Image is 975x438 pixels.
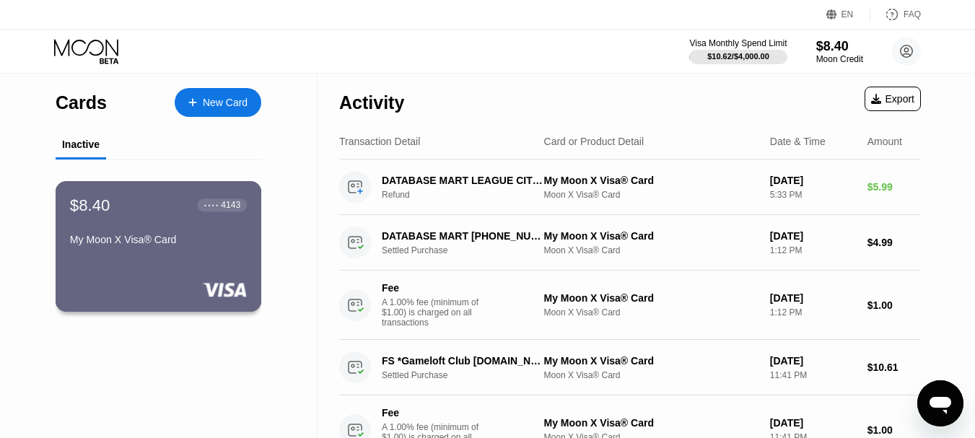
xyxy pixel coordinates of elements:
div: FAQ [870,7,921,22]
div: Date & Time [770,136,826,147]
div: [DATE] [770,175,856,186]
div: My Moon X Visa® Card [544,175,758,186]
div: FeeA 1.00% fee (minimum of $1.00) is charged on all transactionsMy Moon X Visa® CardMoon X Visa® ... [339,271,921,340]
div: My Moon X Visa® Card [544,292,758,304]
div: Moon X Visa® Card [544,370,758,380]
div: $8.40 [816,39,863,54]
div: My Moon X Visa® Card [544,355,758,367]
div: [DATE] [770,230,856,242]
div: Fee [382,407,483,419]
div: $4.99 [867,237,921,248]
div: 11:41 PM [770,370,856,380]
div: [DATE] [770,292,856,304]
div: My Moon X Visa® Card [544,417,758,429]
div: EN [841,9,854,19]
div: Export [871,93,914,105]
div: 5:33 PM [770,190,856,200]
div: $8.40 [70,196,110,214]
div: Inactive [62,139,100,150]
div: $5.99 [867,181,921,193]
div: Visa Monthly Spend Limit$10.62/$4,000.00 [689,38,787,64]
div: DATABASE MART [PHONE_NUMBER] USSettled PurchaseMy Moon X Visa® CardMoon X Visa® Card[DATE]1:12 PM... [339,215,921,271]
div: $8.40Moon Credit [816,39,863,64]
div: 4143 [221,200,240,210]
div: [DATE] [770,355,856,367]
div: Cards [56,92,107,113]
div: FAQ [904,9,921,19]
div: Moon X Visa® Card [544,190,758,200]
div: Moon Credit [816,54,863,64]
div: My Moon X Visa® Card [544,230,758,242]
div: Activity [339,92,404,113]
div: Moon X Visa® Card [544,245,758,255]
div: 1:12 PM [770,245,856,255]
div: EN [826,7,870,22]
div: Visa Monthly Spend Limit [689,38,787,48]
div: DATABASE MART [PHONE_NUMBER] US [382,230,543,242]
iframe: Button to launch messaging window [917,380,963,426]
div: Fee [382,282,483,294]
div: Export [865,87,921,111]
div: $1.00 [867,424,921,436]
div: DATABASE MART LEAGUE CITY US [382,175,543,186]
div: $10.61 [867,362,921,373]
div: My Moon X Visa® Card [70,234,247,245]
div: FS *Gameloft Club [DOMAIN_NAME] NLSettled PurchaseMy Moon X Visa® CardMoon X Visa® Card[DATE]11:4... [339,340,921,395]
div: [DATE] [770,417,856,429]
div: $1.00 [867,299,921,311]
div: Amount [867,136,902,147]
div: $8.40● ● ● ●4143My Moon X Visa® Card [56,182,261,311]
div: Moon X Visa® Card [544,307,758,317]
div: ● ● ● ● [204,203,219,207]
div: 1:12 PM [770,307,856,317]
div: FS *Gameloft Club [DOMAIN_NAME] NL [382,355,543,367]
div: New Card [175,88,261,117]
div: Card or Product Detail [544,136,644,147]
div: Refund [382,190,556,200]
div: New Card [203,97,248,109]
div: Settled Purchase [382,370,556,380]
div: DATABASE MART LEAGUE CITY USRefundMy Moon X Visa® CardMoon X Visa® Card[DATE]5:33 PM$5.99 [339,159,921,215]
div: A 1.00% fee (minimum of $1.00) is charged on all transactions [382,297,490,328]
div: Settled Purchase [382,245,556,255]
div: $10.62 / $4,000.00 [707,52,769,61]
div: Transaction Detail [339,136,420,147]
